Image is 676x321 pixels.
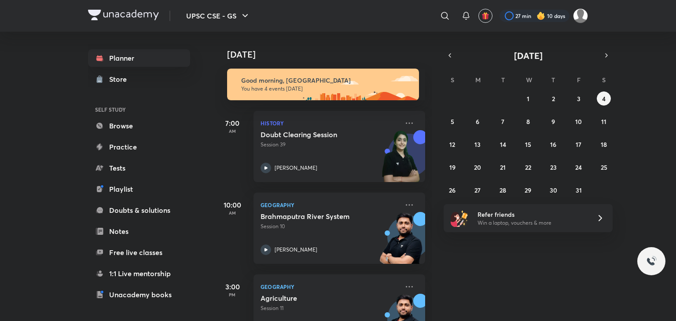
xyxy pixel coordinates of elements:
button: October 27, 2025 [470,183,485,197]
abbr: October 5, 2025 [451,117,454,126]
button: October 15, 2025 [521,137,535,151]
abbr: October 12, 2025 [449,140,455,149]
button: October 22, 2025 [521,160,535,174]
abbr: October 15, 2025 [525,140,531,149]
abbr: October 26, 2025 [449,186,456,194]
p: History [261,118,399,128]
button: October 30, 2025 [546,183,560,197]
abbr: Wednesday [526,76,532,84]
button: October 26, 2025 [445,183,459,197]
button: October 29, 2025 [521,183,535,197]
h5: 7:00 [215,118,250,128]
abbr: October 24, 2025 [575,163,582,171]
h4: [DATE] [227,49,434,60]
abbr: October 4, 2025 [602,95,606,103]
button: October 19, 2025 [445,160,459,174]
abbr: October 2, 2025 [552,95,555,103]
button: October 11, 2025 [597,114,611,128]
button: October 18, 2025 [597,137,611,151]
a: Browse [88,117,190,135]
a: Tests [88,159,190,177]
img: morning [227,69,419,100]
img: ttu [646,256,657,266]
button: avatar [478,9,492,23]
span: [DATE] [514,50,543,62]
button: October 10, 2025 [572,114,586,128]
button: October 5, 2025 [445,114,459,128]
h6: SELF STUDY [88,102,190,117]
abbr: October 19, 2025 [449,163,456,171]
abbr: October 13, 2025 [474,140,481,149]
abbr: October 31, 2025 [576,186,582,194]
abbr: October 22, 2025 [525,163,531,171]
abbr: October 25, 2025 [601,163,607,171]
a: Free live classes [88,244,190,261]
abbr: October 7, 2025 [501,117,504,126]
abbr: October 11, 2025 [601,117,606,126]
button: October 14, 2025 [496,137,510,151]
abbr: October 8, 2025 [526,117,530,126]
abbr: October 28, 2025 [500,186,506,194]
button: October 20, 2025 [470,160,485,174]
abbr: October 9, 2025 [551,117,555,126]
a: Store [88,70,190,88]
a: Company Logo [88,10,159,22]
button: October 24, 2025 [572,160,586,174]
a: Planner [88,49,190,67]
button: October 2, 2025 [546,91,560,106]
abbr: October 30, 2025 [550,186,557,194]
abbr: October 27, 2025 [474,186,481,194]
p: [PERSON_NAME] [275,164,317,172]
abbr: October 17, 2025 [576,140,581,149]
button: October 4, 2025 [597,91,611,106]
button: October 1, 2025 [521,91,535,106]
p: Geography [261,200,399,210]
button: October 16, 2025 [546,137,560,151]
p: [PERSON_NAME] [275,246,317,254]
a: Doubts & solutions [88,201,190,219]
img: unacademy [377,212,425,273]
abbr: Saturday [602,76,606,84]
p: You have 4 events [DATE] [241,85,411,92]
p: Session 10 [261,223,399,230]
h5: 10:00 [215,200,250,210]
img: Company Logo [88,10,159,20]
abbr: October 14, 2025 [500,140,506,149]
img: streak [536,11,545,20]
button: October 13, 2025 [470,137,485,151]
abbr: Tuesday [501,76,505,84]
img: avatar [481,12,489,20]
a: Playlist [88,180,190,198]
abbr: October 21, 2025 [500,163,506,171]
abbr: Thursday [551,76,555,84]
a: Notes [88,223,190,240]
button: [DATE] [456,49,600,62]
p: PM [215,292,250,297]
abbr: October 1, 2025 [527,95,529,103]
button: October 7, 2025 [496,114,510,128]
button: October 3, 2025 [572,91,586,106]
a: 1:1 Live mentorship [88,265,190,282]
button: October 9, 2025 [546,114,560,128]
a: Practice [88,138,190,156]
img: referral [451,209,468,227]
p: AM [215,210,250,215]
abbr: October 20, 2025 [474,163,481,171]
button: October 6, 2025 [470,114,485,128]
h5: Doubt Clearing Session [261,130,370,139]
a: Unacademy books [88,286,190,303]
abbr: October 23, 2025 [550,163,557,171]
p: AM [215,128,250,134]
h5: Agriculture [261,294,370,303]
button: October 25, 2025 [597,160,611,174]
div: Store [109,74,132,84]
h6: Refer friends [478,210,586,219]
button: October 17, 2025 [572,137,586,151]
abbr: October 16, 2025 [550,140,556,149]
button: October 12, 2025 [445,137,459,151]
img: unacademy [377,130,425,191]
h6: Good morning, [GEOGRAPHIC_DATA] [241,77,411,84]
abbr: October 29, 2025 [525,186,531,194]
p: Session 39 [261,141,399,149]
img: SP [573,8,588,23]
